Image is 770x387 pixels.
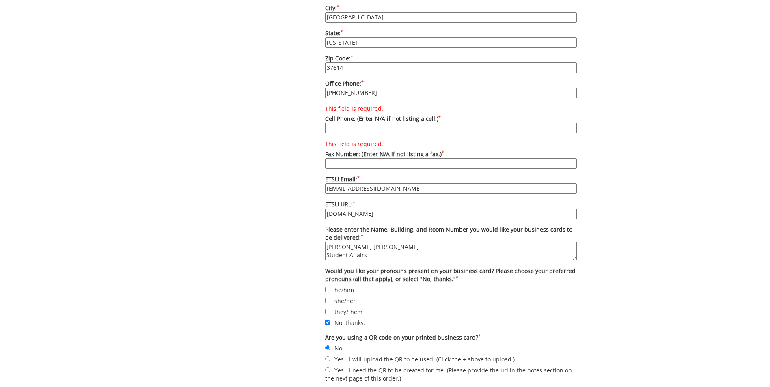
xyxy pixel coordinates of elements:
[325,226,577,260] label: Please enter the Name, Building, and Room Number you would like your business cards to be delivered:
[325,158,577,169] input: This field is required.Fax Number: (Enter N/A if not listing a fax.)*
[325,296,577,305] label: she/her
[325,29,577,48] label: State:
[325,4,577,23] label: City:
[325,345,330,350] input: No
[325,12,577,23] input: City:*
[325,287,330,292] input: he/him
[325,285,577,294] label: he/him
[325,105,577,113] label: This field is required.
[325,54,577,73] label: Zip Code:
[325,365,577,383] label: Yes - I need the QR to be created for me. (Please provide the url in the notes section on the nex...
[325,320,330,325] input: No, thanks.
[325,267,577,283] label: Would you like your pronouns present on your business card? Please choose your preferred pronouns...
[325,200,577,219] label: ETSU URL:
[325,242,577,260] textarea: Please enter the Name, Building, and Room Number you would like your business cards to be deliver...
[325,307,577,316] label: they/them
[325,333,577,342] label: Are you using a QR code on your printed business card?
[325,355,577,363] label: Yes - I will upload the QR to be used. (Click the + above to upload.)
[325,105,577,133] label: Cell Phone: (Enter N/A if not listing a cell.)
[325,344,577,353] label: No
[325,123,577,133] input: This field is required.Cell Phone: (Enter N/A if not listing a cell.)*
[325,175,577,194] label: ETSU Email:
[325,318,577,327] label: No, thanks.
[325,62,577,73] input: Zip Code:*
[325,140,577,169] label: Fax Number: (Enter N/A if not listing a fax.)
[325,356,330,361] input: Yes - I will upload the QR to be used. (Click the + above to upload.)
[325,140,577,148] label: This field is required.
[325,298,330,303] input: she/her
[325,183,577,194] input: ETSU Email:*
[325,367,330,372] input: Yes - I need the QR to be created for me. (Please provide the url in the notes section on the nex...
[325,309,330,314] input: they/them
[325,88,577,98] input: Office Phone:*
[325,37,577,48] input: State:*
[325,209,577,219] input: ETSU URL:*
[325,80,577,98] label: Office Phone:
